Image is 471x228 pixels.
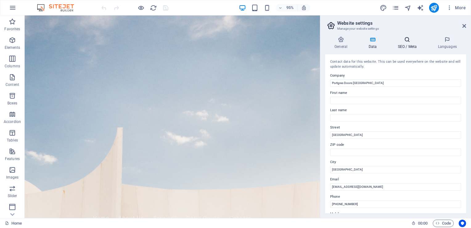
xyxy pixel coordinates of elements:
[446,5,466,11] span: More
[444,3,468,13] button: More
[5,64,20,69] p: Columns
[149,4,157,11] button: reload
[392,4,399,11] button: pages
[359,36,388,49] h4: Data
[5,156,20,161] p: Features
[330,107,461,114] label: Last name
[330,59,461,70] div: Contact data for this website. This can be used everywhere on the website and will update automat...
[150,4,157,11] i: Reload page
[337,26,454,32] h3: Manage your website settings
[330,193,461,201] label: Phone
[325,36,359,49] h4: General
[7,138,18,143] p: Tables
[330,124,461,131] label: Street
[428,36,466,49] h4: Languages
[430,4,437,11] i: Publish
[4,119,21,124] p: Accordion
[380,4,387,11] button: design
[337,20,466,26] h2: Website settings
[412,220,428,227] h6: Session time
[392,4,399,11] i: Pages (Ctrl+Alt+S)
[330,176,461,183] label: Email
[35,4,82,11] img: Editor Logo
[459,220,466,227] button: Usercentrics
[285,4,295,11] h6: 95%
[6,82,19,87] p: Content
[330,141,461,149] label: ZIP code
[417,4,424,11] button: text_generator
[301,5,307,11] i: On resize automatically adjust zoom level to fit chosen device.
[330,89,461,97] label: First name
[436,220,451,227] span: Code
[330,210,461,218] label: Mobile
[5,220,22,227] a: Click to cancel selection. Double-click to open Pages
[4,27,20,32] p: Favorites
[417,4,424,11] i: AI Writer
[330,72,461,79] label: Company
[388,36,428,49] h4: SEO / Meta
[404,4,412,11] i: Navigator
[5,45,20,50] p: Elements
[422,221,423,226] span: :
[7,101,18,106] p: Boxes
[276,4,298,11] button: 95%
[6,175,19,180] p: Images
[330,158,461,166] label: City
[433,220,454,227] button: Code
[429,3,439,13] button: publish
[8,193,17,198] p: Slider
[380,4,387,11] i: Design (Ctrl+Alt+Y)
[404,4,412,11] button: navigator
[418,220,428,227] span: 00 00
